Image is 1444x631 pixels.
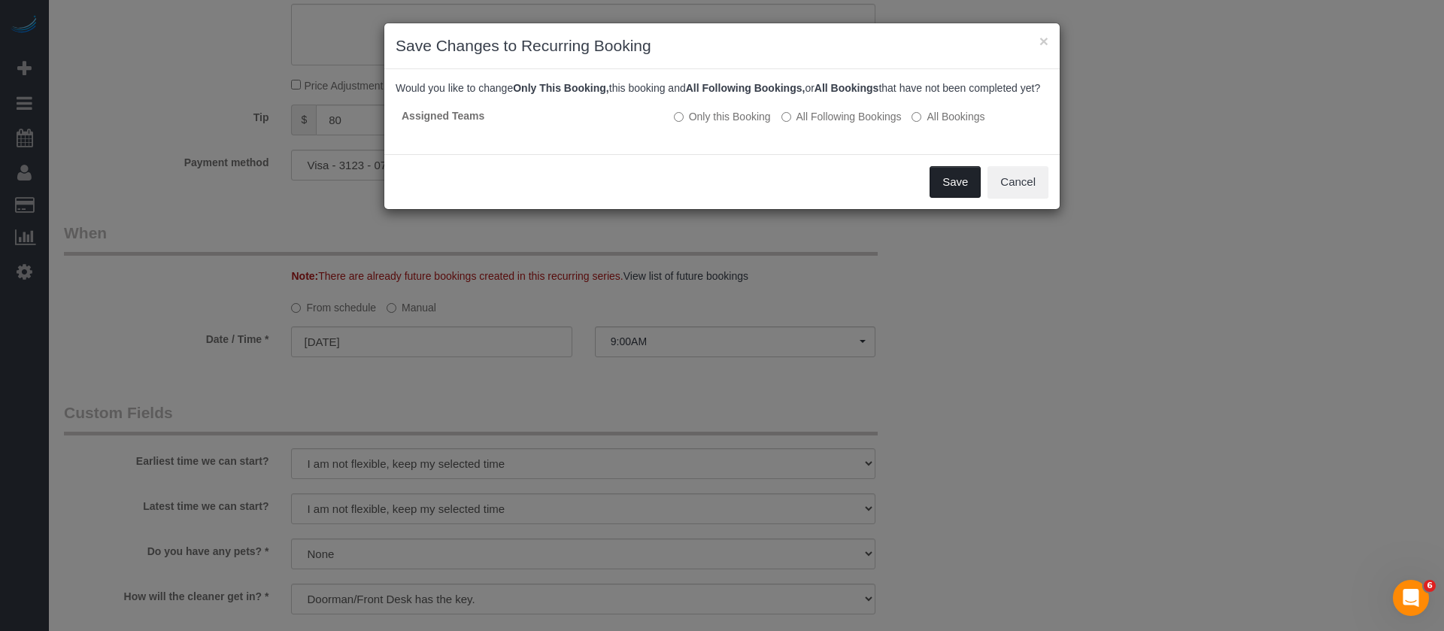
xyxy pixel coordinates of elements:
label: This and all the bookings after it will be changed. [781,109,902,124]
iframe: Intercom live chat [1393,580,1429,616]
label: All other bookings in the series will remain the same. [674,109,771,124]
h3: Save Changes to Recurring Booking [396,35,1048,57]
label: All bookings that have not been completed yet will be changed. [912,109,984,124]
b: All Following Bookings, [686,82,805,94]
strong: Assigned Teams [402,110,484,122]
button: Save [930,166,981,198]
button: Cancel [987,166,1048,198]
p: Would you like to change this booking and or that have not been completed yet? [396,80,1048,96]
b: Only This Booking, [513,82,609,94]
input: All Following Bookings [781,112,791,122]
span: 6 [1424,580,1436,592]
button: × [1039,33,1048,49]
b: All Bookings [815,82,879,94]
input: All Bookings [912,112,921,122]
input: Only this Booking [674,112,684,122]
